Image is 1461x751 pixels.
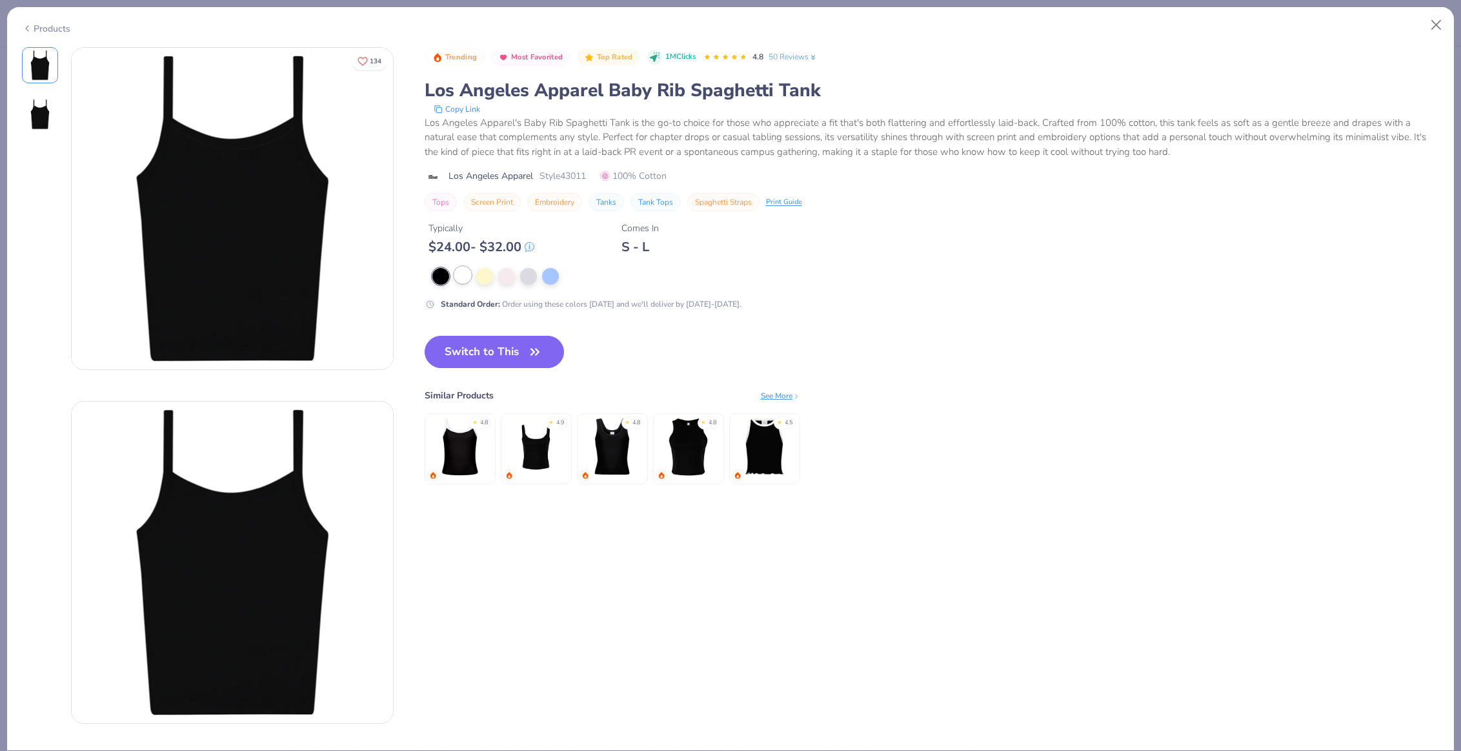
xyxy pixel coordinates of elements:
[578,49,640,66] button: Badge Button
[472,418,478,424] div: ★
[25,50,55,81] img: Front
[445,54,477,61] span: Trending
[432,52,443,63] img: Trending sort
[766,197,802,208] div: Print Guide
[441,299,500,309] strong: Standard Order :
[581,471,589,479] img: trending.gif
[511,54,563,61] span: Most Favorited
[425,193,457,211] button: Tops
[761,390,800,402] div: See More
[709,418,716,427] div: 4.8
[539,169,586,183] span: Style 43011
[425,78,1440,103] div: Los Angeles Apparel Baby Rib Spaghetti Tank
[425,336,565,368] button: Switch to This
[430,103,484,116] button: copy to clipboard
[597,54,633,61] span: Top Rated
[426,49,484,66] button: Badge Button
[429,416,490,477] img: Fresh Prints Cali Camisole Top
[1424,13,1449,37] button: Close
[463,193,521,211] button: Screen Print
[734,471,741,479] img: trending.gif
[448,169,533,183] span: Los Angeles Apparel
[370,58,381,65] span: 134
[658,471,665,479] img: trending.gif
[425,116,1440,159] div: Los Angeles Apparel's Baby Rib Spaghetti Tank is the go-to choice for those who appreciate a fit ...
[498,52,509,63] img: Most Favorited sort
[621,221,659,235] div: Comes In
[505,471,513,479] img: trending.gif
[492,49,570,66] button: Badge Button
[589,193,624,211] button: Tanks
[701,418,706,424] div: ★
[425,172,442,182] img: brand logo
[72,48,393,369] img: Front
[25,99,55,130] img: Back
[72,402,393,723] img: Back
[703,47,747,68] div: 4.8 Stars
[549,418,554,424] div: ★
[428,221,534,235] div: Typically
[581,416,643,477] img: Fresh Prints Sunset Blvd Ribbed Scoop Tank Top
[527,193,582,211] button: Embroidery
[777,418,782,424] div: ★
[428,239,534,255] div: $ 24.00 - $ 32.00
[632,418,640,427] div: 4.8
[658,416,719,477] img: Bella + Canvas Ladies' Micro Ribbed Racerback Tank
[785,418,792,427] div: 4.5
[352,52,387,70] button: Like
[687,193,760,211] button: Spaghetti Straps
[600,169,667,183] span: 100% Cotton
[429,471,437,479] img: trending.gif
[752,52,763,62] span: 4.8
[505,416,567,477] img: Bella Canvas Ladies' Micro Ribbed Scoop Tank
[665,52,696,63] span: 1M Clicks
[441,298,741,310] div: Order using these colors [DATE] and we'll deliver by [DATE]-[DATE].
[769,51,818,63] a: 50 Reviews
[480,418,488,427] div: 4.8
[425,389,494,402] div: Similar Products
[734,416,795,477] img: Fresh Prints Sasha Crop Top
[630,193,681,211] button: Tank Tops
[556,418,564,427] div: 4.9
[625,418,630,424] div: ★
[22,22,70,36] div: Products
[621,239,659,255] div: S - L
[584,52,594,63] img: Top Rated sort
